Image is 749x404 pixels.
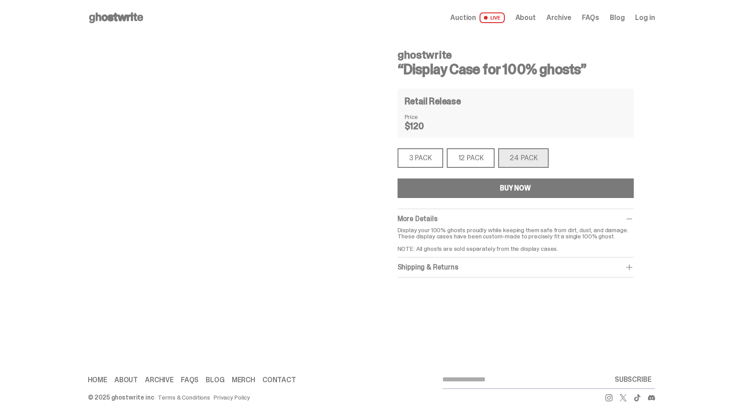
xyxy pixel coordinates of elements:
[546,14,571,21] a: Archive
[498,148,549,168] div: 24 PACK
[398,227,634,252] p: Display your 100% ghosts proudly while keeping them safe from dirt, dust, and damage. These displ...
[405,97,461,106] h4: Retail Release
[515,14,536,21] a: About
[611,371,655,388] button: SUBSCRIBE
[181,376,199,384] a: FAQs
[447,148,495,168] div: 12 PACK
[450,14,476,21] span: Auction
[610,14,624,21] a: Blog
[158,394,210,400] a: Terms & Conditions
[398,62,634,76] h3: “Display Case for 100% ghosts”
[88,376,107,384] a: Home
[232,376,255,384] a: Merch
[145,376,174,384] a: Archive
[398,214,437,223] span: More Details
[398,50,634,60] h4: ghostwrite
[88,394,154,400] div: © 2025 ghostwrite inc
[262,376,296,384] a: Contact
[582,14,599,21] a: FAQs
[635,14,655,21] a: Log in
[480,12,505,23] span: LIVE
[214,394,250,400] a: Privacy Policy
[398,178,634,198] button: BUY NOW
[500,185,531,192] div: BUY NOW
[206,376,224,384] a: Blog
[405,122,449,131] dd: $120
[450,12,504,23] a: Auction LIVE
[405,114,449,120] dt: Price
[398,263,634,272] div: Shipping & Returns
[398,148,443,168] div: 3 PACK
[114,376,138,384] a: About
